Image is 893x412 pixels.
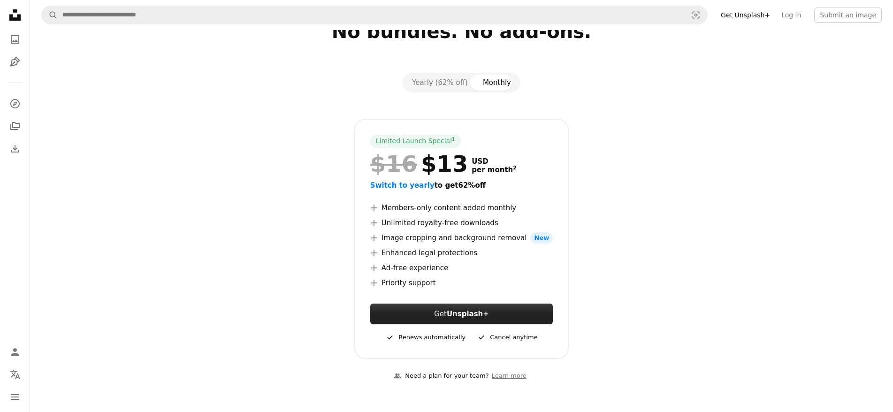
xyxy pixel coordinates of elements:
button: Switch to yearlyto get62%off [370,180,486,191]
span: per month [472,166,517,174]
a: 2 [511,166,519,174]
a: Illustrations [6,53,24,71]
sup: 2 [513,165,517,171]
button: GetUnsplash+ [370,304,553,324]
li: Unlimited royalty-free downloads [370,217,553,229]
span: USD [472,157,517,166]
div: Need a plan for your team? [394,371,488,381]
button: Search Unsplash [42,6,58,24]
a: Collections [6,117,24,136]
div: Renews automatically [385,332,466,343]
button: Visual search [685,6,707,24]
a: Photos [6,30,24,49]
button: Menu [6,388,24,406]
span: $16 [370,152,417,176]
a: 1 [450,137,457,146]
button: Yearly (62% off) [405,75,475,91]
div: Limited Launch Special [370,135,461,148]
a: Log in / Sign up [6,343,24,361]
span: New [530,232,553,244]
a: Explore [6,94,24,113]
li: Priority support [370,277,553,289]
button: Language [6,365,24,384]
a: Learn more [489,368,529,384]
li: Enhanced legal protections [370,247,553,259]
a: Download History [6,139,24,158]
li: Members-only content added monthly [370,202,553,214]
a: Get Unsplash+ [715,8,776,23]
li: Image cropping and background removal [370,232,553,244]
span: Switch to yearly [370,181,435,190]
strong: Unsplash+ [447,310,489,318]
a: Home — Unsplash [6,6,24,26]
div: $13 [370,152,468,176]
button: Submit an image [814,8,882,23]
sup: 1 [452,136,455,142]
form: Find visuals sitewide [41,6,708,24]
li: Ad-free experience [370,262,553,274]
div: Cancel anytime [477,332,537,343]
a: Log in [776,8,807,23]
button: Monthly [475,75,519,91]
